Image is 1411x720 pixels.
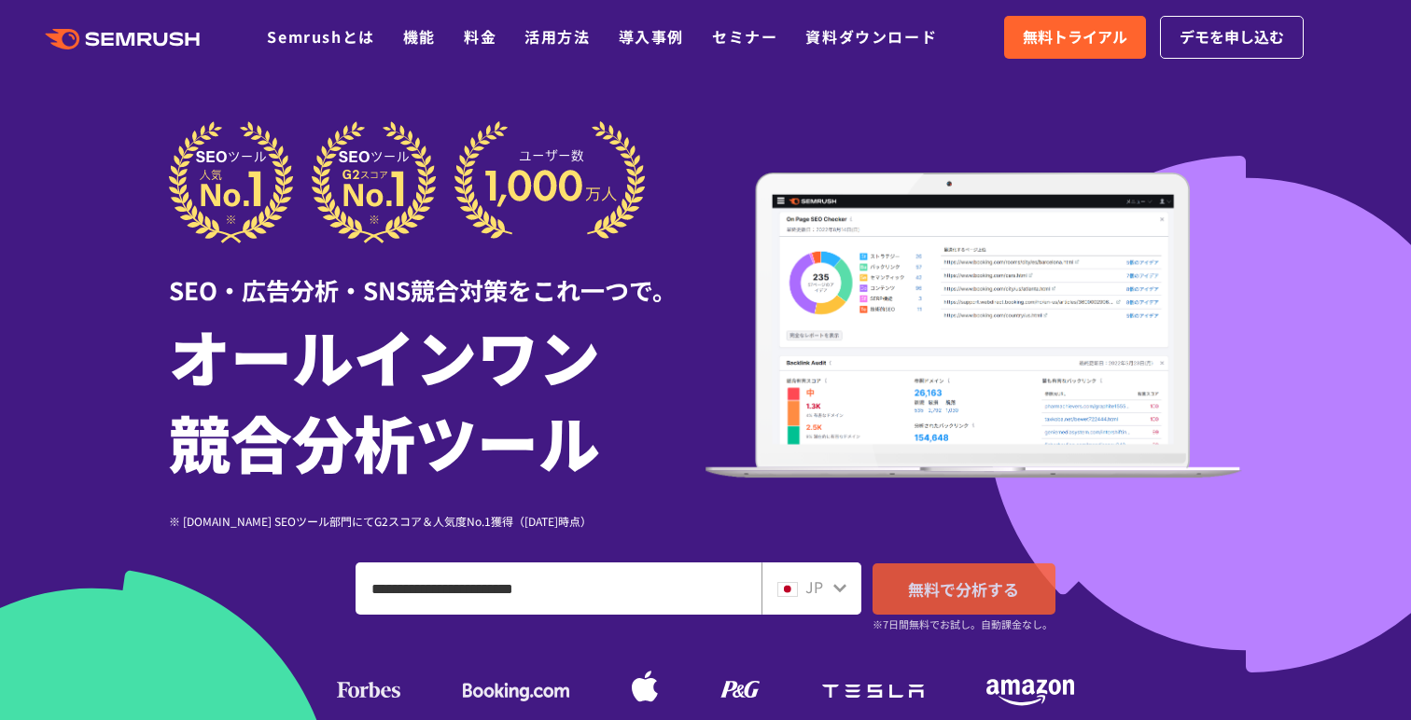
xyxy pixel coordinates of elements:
[1023,25,1127,49] span: 無料トライアル
[712,25,777,48] a: セミナー
[464,25,496,48] a: 料金
[619,25,684,48] a: 導入事例
[356,563,761,614] input: ドメイン、キーワードまたはURLを入力してください
[267,25,374,48] a: Semrushとは
[1004,16,1146,59] a: 無料トライアル
[169,512,705,530] div: ※ [DOMAIN_NAME] SEOツール部門にてG2スコア＆人気度No.1獲得（[DATE]時点）
[873,563,1055,615] a: 無料で分析する
[169,243,705,308] div: SEO・広告分析・SNS競合対策をこれ一つで。
[908,577,1019,601] span: 無料で分析する
[805,575,823,598] span: JP
[1160,16,1304,59] a: デモを申し込む
[403,25,436,48] a: 機能
[169,312,705,484] h1: オールインワン 競合分析ツール
[524,25,590,48] a: 活用方法
[805,25,937,48] a: 資料ダウンロード
[873,616,1053,633] small: ※7日間無料でお試し。自動課金なし。
[1180,25,1284,49] span: デモを申し込む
